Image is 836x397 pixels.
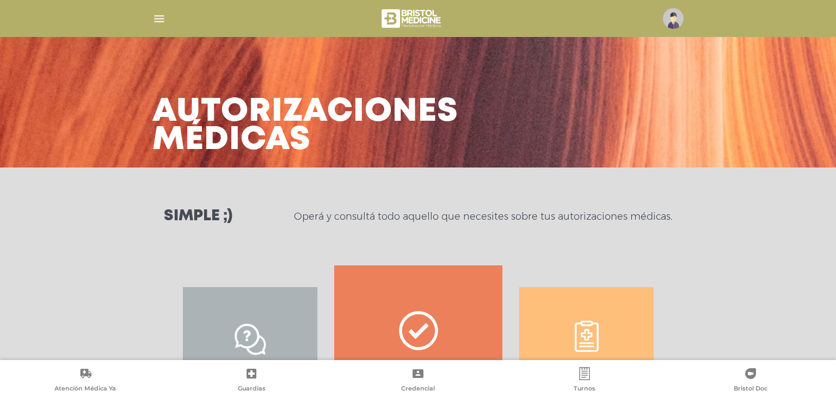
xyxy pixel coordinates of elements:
h3: Autorizaciones médicas [152,98,458,154]
span: Atención Médica Ya [54,384,116,394]
img: profile-placeholder.svg [663,8,684,29]
h3: Simple ;) [164,209,232,224]
span: Turnos [574,384,595,394]
span: Guardias [238,384,266,394]
a: Guardias [169,367,335,395]
a: Atención Médica Ya [2,367,169,395]
p: Operá y consultá todo aquello que necesites sobre tus autorizaciones médicas. [294,210,672,223]
span: Bristol Doc [734,384,767,394]
span: Credencial [401,384,435,394]
a: Turnos [501,367,668,395]
a: Credencial [335,367,501,395]
a: Bristol Doc [667,367,834,395]
img: Cober_menu-lines-white.svg [152,12,166,26]
img: bristol-medicine-blanco.png [380,5,445,32]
